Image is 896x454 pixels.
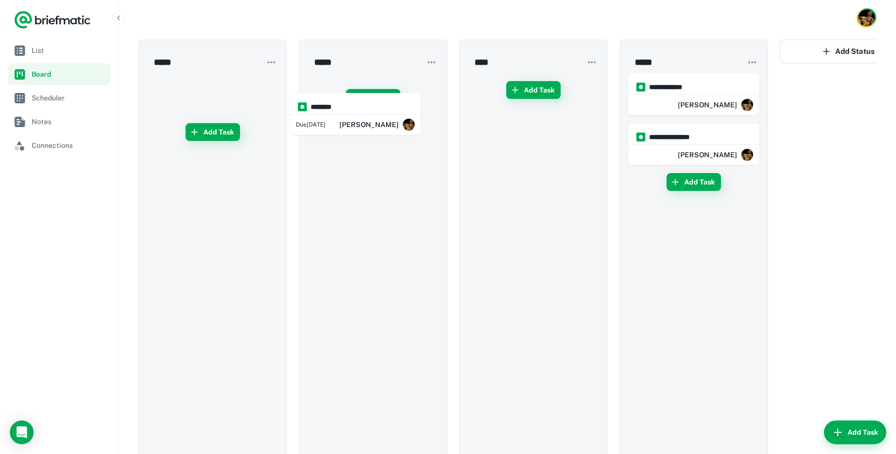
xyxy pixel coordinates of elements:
[346,89,400,107] button: Add Task
[666,173,721,191] button: Add Task
[8,87,110,109] a: Scheduler
[14,10,91,30] a: Logo
[8,135,110,156] a: Connections
[824,420,886,444] button: Add Task
[32,69,106,80] span: Board
[858,9,875,26] img: SAPTARSHI DAS
[8,111,110,133] a: Notes
[32,45,106,56] span: List
[8,63,110,85] a: Board
[32,140,106,151] span: Connections
[186,123,240,141] button: Add Task
[10,420,34,444] div: Open Intercom Messenger
[506,81,561,99] button: Add Task
[8,40,110,61] a: List
[32,92,106,103] span: Scheduler
[856,8,876,28] button: Account button
[32,116,106,127] span: Notes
